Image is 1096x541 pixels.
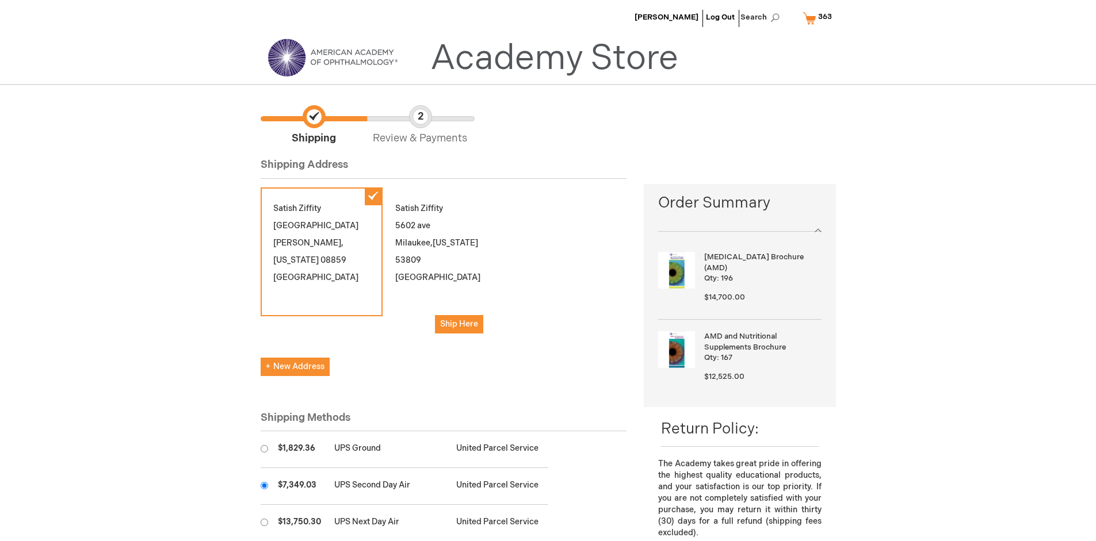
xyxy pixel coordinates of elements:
[329,468,450,505] td: UPS Second Day Air
[433,238,478,248] span: [US_STATE]
[278,480,316,490] span: $7,349.03
[658,331,695,368] img: AMD and Nutritional Supplements Brochure
[435,315,483,333] button: Ship Here
[635,13,698,22] a: [PERSON_NAME]
[278,443,315,453] span: $1,829.36
[261,105,367,146] span: Shipping
[273,255,319,265] span: [US_STATE]
[658,193,821,220] span: Order Summary
[704,331,818,352] strong: AMD and Nutritional Supplements Brochure
[704,252,818,273] strong: [MEDICAL_DATA] Brochure (AMD)
[704,372,744,381] span: $12,525.00
[721,274,733,283] span: 196
[704,353,717,362] span: Qty
[450,431,548,468] td: United Parcel Service
[341,238,343,248] span: ,
[278,517,321,527] span: $13,750.30
[450,468,548,505] td: United Parcel Service
[261,187,383,316] div: Satish Ziffity [GEOGRAPHIC_DATA] [PERSON_NAME] 08859 [GEOGRAPHIC_DATA]
[329,431,450,468] td: UPS Ground
[704,274,717,283] span: Qty
[367,105,473,146] span: Review & Payments
[440,319,478,329] span: Ship Here
[658,252,695,289] img: Age-Related Macular Degeneration Brochure (AMD)
[661,420,759,438] span: Return Policy:
[383,187,505,346] div: Satish Ziffity 5602 ave Milaukee 53809 [GEOGRAPHIC_DATA]
[721,353,732,362] span: 167
[740,6,784,29] span: Search
[430,38,678,79] a: Academy Store
[658,458,821,539] p: The Academy takes great pride in offering the highest quality educational products, and your sati...
[818,12,832,21] span: 363
[704,293,745,302] span: $14,700.00
[261,358,330,376] button: New Address
[266,362,324,371] span: New Address
[800,8,839,28] a: 363
[261,158,627,179] div: Shipping Address
[430,238,433,248] span: ,
[706,13,735,22] a: Log Out
[261,410,627,432] div: Shipping Methods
